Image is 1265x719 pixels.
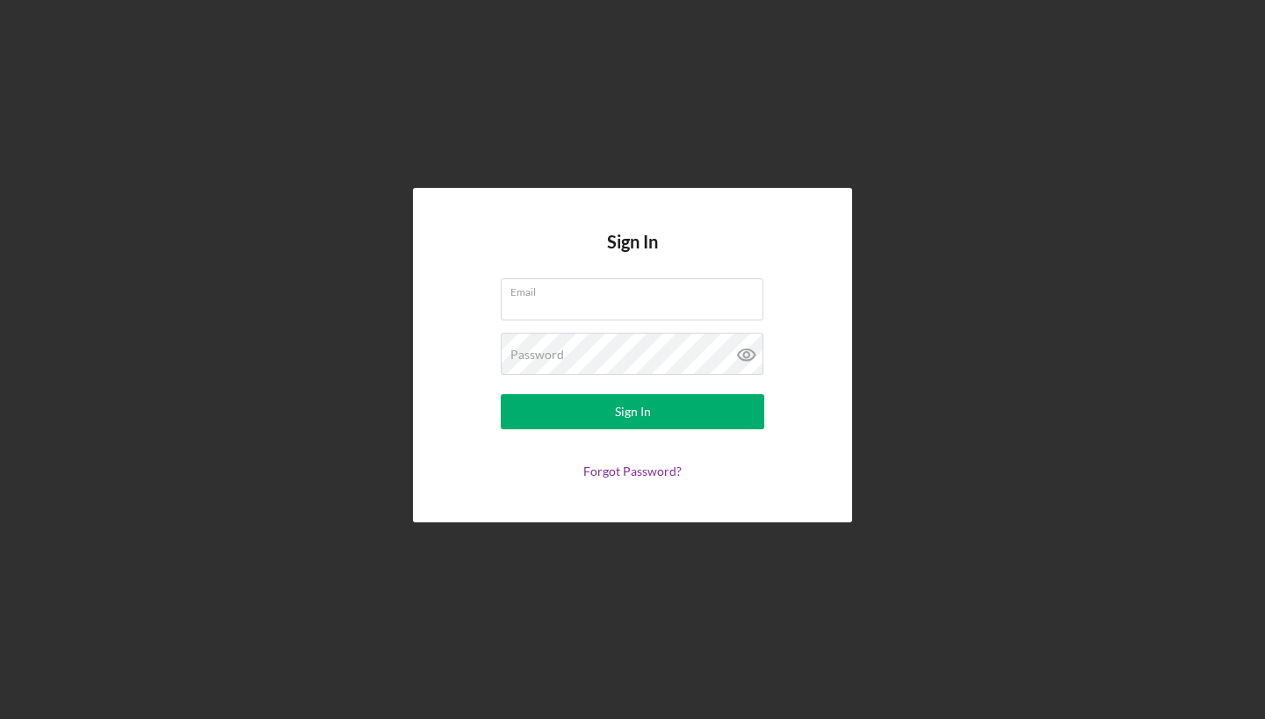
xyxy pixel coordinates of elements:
[510,279,763,298] label: Email
[615,394,651,429] div: Sign In
[501,394,764,429] button: Sign In
[607,232,658,278] h4: Sign In
[583,464,682,478] a: Forgot Password?
[510,348,564,362] label: Password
